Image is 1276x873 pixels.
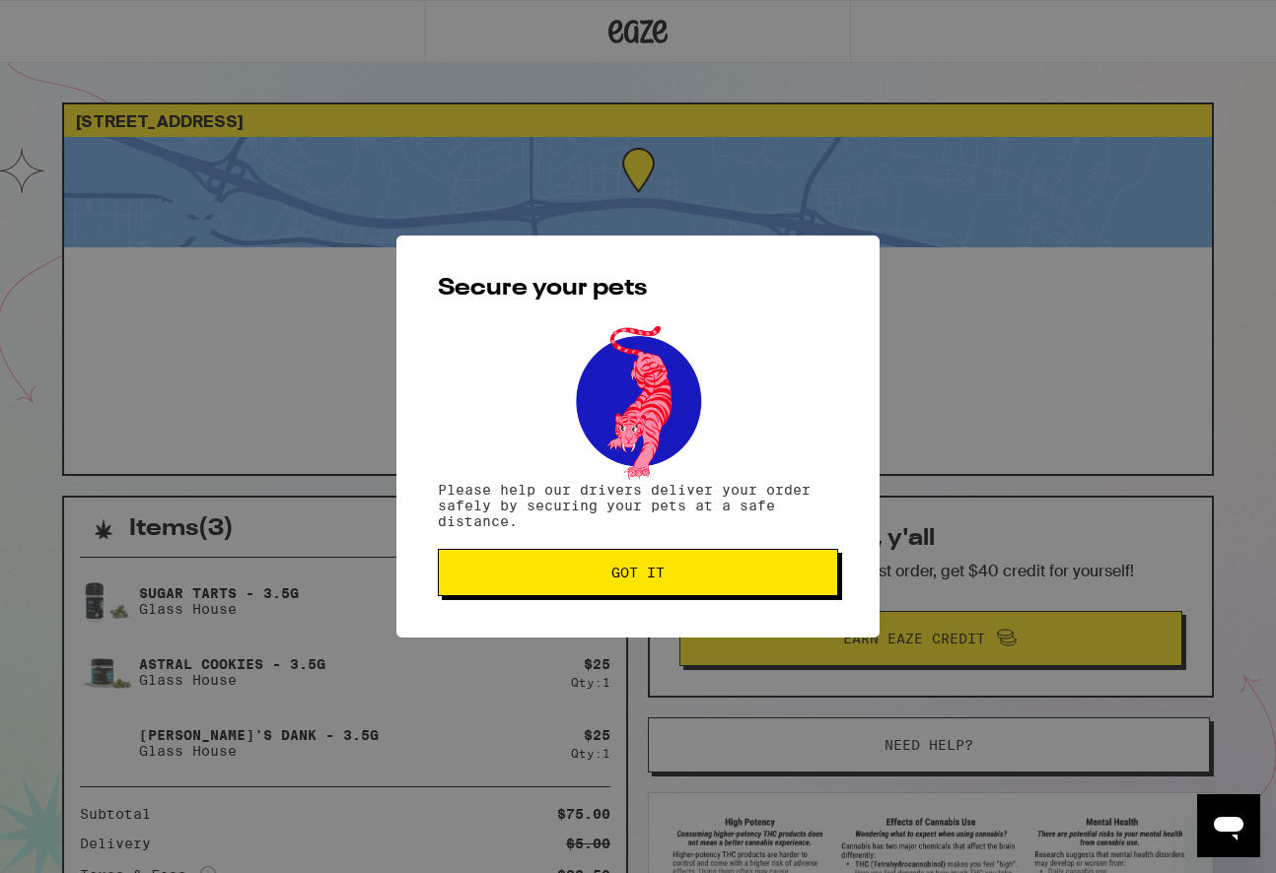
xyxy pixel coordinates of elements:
p: Please help our drivers deliver your order safely by securing your pets at a safe distance. [438,482,838,529]
iframe: Button to launch messaging window [1197,794,1260,857]
span: Got it [611,566,665,579]
button: Got it [438,549,838,596]
img: pets [557,320,719,482]
h2: Secure your pets [438,277,838,301]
